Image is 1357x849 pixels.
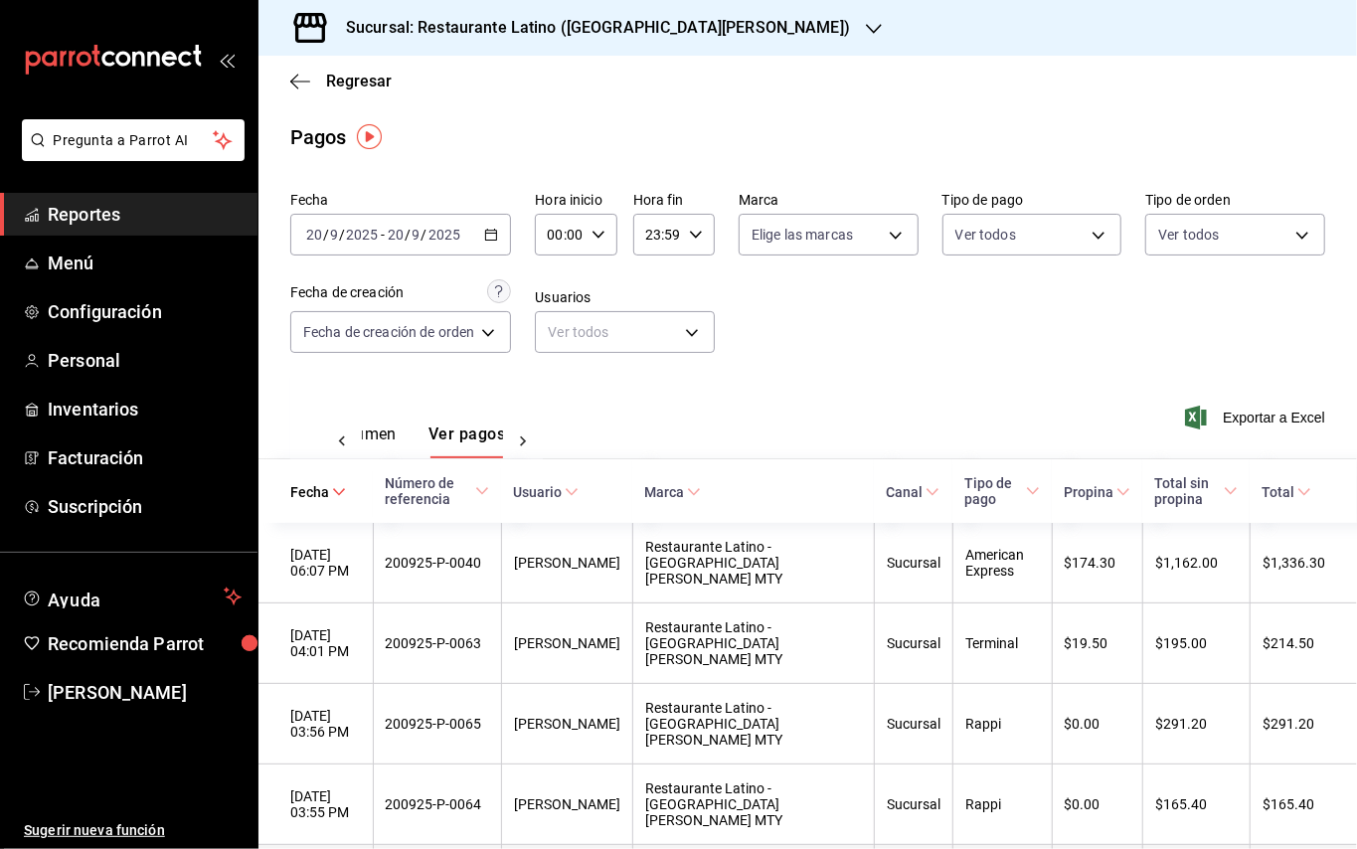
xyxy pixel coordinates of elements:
[219,52,235,68] button: open_drawer_menu
[385,475,490,507] span: Número de referencia
[48,396,242,423] span: Inventarios
[964,475,1040,507] span: Tipo de pago
[304,424,445,458] div: navigation tabs
[645,780,862,828] div: Restaurante Latino - [GEOGRAPHIC_DATA][PERSON_NAME] MTY
[965,796,1040,812] div: Rappi
[1189,406,1325,429] button: Exportar a Excel
[1064,484,1130,500] span: Propina
[386,555,490,571] div: 200925-P-0040
[427,227,461,243] input: ----
[535,311,715,353] div: Ver todos
[887,635,940,651] div: Sucursal
[387,227,405,243] input: --
[513,484,579,500] span: Usuario
[48,201,242,228] span: Reportes
[386,716,490,732] div: 200925-P-0065
[326,72,392,90] span: Regresar
[330,16,850,40] h3: Sucursal: Restaurante Latino ([GEOGRAPHIC_DATA][PERSON_NAME])
[887,796,940,812] div: Sucursal
[645,700,862,748] div: Restaurante Latino - [GEOGRAPHIC_DATA][PERSON_NAME] MTY
[1155,635,1238,651] div: $195.00
[1065,635,1130,651] div: $19.50
[886,484,939,500] span: Canal
[48,679,242,706] span: [PERSON_NAME]
[48,250,242,276] span: Menú
[48,585,216,608] span: Ayuda
[514,716,620,732] div: [PERSON_NAME]
[1155,796,1238,812] div: $165.40
[1155,555,1238,571] div: $1,162.00
[535,194,616,208] label: Hora inicio
[24,820,242,841] span: Sugerir nueva función
[1065,716,1130,732] div: $0.00
[887,555,940,571] div: Sucursal
[942,194,1122,208] label: Tipo de pago
[514,796,620,812] div: [PERSON_NAME]
[412,227,422,243] input: --
[955,225,1016,245] span: Ver todos
[644,484,701,500] span: Marca
[290,788,361,820] div: [DATE] 03:55 PM
[405,227,411,243] span: /
[645,539,862,587] div: Restaurante Latino - [GEOGRAPHIC_DATA][PERSON_NAME] MTY
[428,424,505,458] button: Ver pagos
[305,227,323,243] input: --
[1154,475,1238,507] span: Total sin propina
[48,444,242,471] span: Facturación
[290,122,347,152] div: Pagos
[535,291,715,305] label: Usuarios
[303,322,474,342] span: Fecha de creación de orden
[965,547,1040,579] div: American Express
[329,227,339,243] input: --
[1065,555,1130,571] div: $174.30
[1263,555,1325,571] div: $1,336.30
[290,194,511,208] label: Fecha
[345,227,379,243] input: ----
[633,194,715,208] label: Hora fin
[1262,484,1311,500] span: Total
[381,227,385,243] span: -
[386,796,490,812] div: 200925-P-0064
[290,547,361,579] div: [DATE] 06:07 PM
[48,347,242,374] span: Personal
[357,124,382,149] img: Tooltip marker
[22,119,245,161] button: Pregunta a Parrot AI
[386,635,490,651] div: 200925-P-0063
[1158,225,1219,245] span: Ver todos
[752,225,853,245] span: Elige las marcas
[1263,796,1325,812] div: $165.40
[1155,716,1238,732] div: $291.20
[514,635,620,651] div: [PERSON_NAME]
[1065,796,1130,812] div: $0.00
[290,72,392,90] button: Regresar
[965,716,1040,732] div: Rappi
[1145,194,1325,208] label: Tipo de orden
[290,708,361,740] div: [DATE] 03:56 PM
[739,194,919,208] label: Marca
[290,627,361,659] div: [DATE] 04:01 PM
[48,630,242,657] span: Recomienda Parrot
[645,619,862,667] div: Restaurante Latino - [GEOGRAPHIC_DATA][PERSON_NAME] MTY
[48,298,242,325] span: Configuración
[339,227,345,243] span: /
[323,227,329,243] span: /
[48,493,242,520] span: Suscripción
[422,227,427,243] span: /
[965,635,1040,651] div: Terminal
[887,716,940,732] div: Sucursal
[54,130,214,151] span: Pregunta a Parrot AI
[14,144,245,165] a: Pregunta a Parrot AI
[290,484,346,500] span: Fecha
[290,282,404,303] div: Fecha de creación
[514,555,620,571] div: [PERSON_NAME]
[1263,716,1325,732] div: $291.20
[1263,635,1325,651] div: $214.50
